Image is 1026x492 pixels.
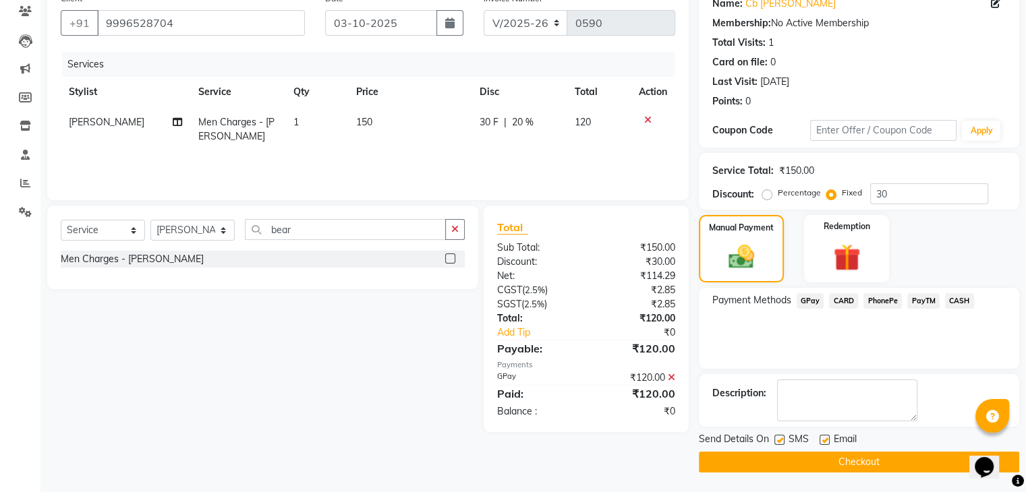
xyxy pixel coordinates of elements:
span: Men Charges - [PERSON_NAME] [198,116,275,142]
div: [DATE] [760,75,789,89]
div: ₹2.85 [586,283,685,297]
div: 1 [768,36,774,50]
span: CGST [497,284,522,296]
th: Action [631,77,675,107]
label: Fixed [842,187,862,199]
div: Services [62,52,685,77]
div: Payments [497,359,675,371]
img: _gift.svg [825,241,869,274]
span: 1 [293,116,299,128]
div: ₹150.00 [586,241,685,255]
div: ( ) [487,283,586,297]
div: ₹2.85 [586,297,685,311]
span: 20 % [512,115,534,129]
span: 120 [575,116,591,128]
div: ₹0 [602,326,685,340]
div: Coupon Code [712,123,810,137]
a: Add Tip [487,326,602,340]
div: ₹0 [586,404,685,419]
div: ₹30.00 [586,255,685,269]
img: _cash.svg [720,242,762,272]
input: Search or Scan [245,219,446,240]
input: Enter Offer / Coupon Code [810,120,957,141]
div: Balance : [487,404,586,419]
div: ₹114.29 [586,269,685,283]
div: Men Charges - [PERSON_NAME] [61,252,204,266]
div: No Active Membership [712,16,1006,30]
span: PayTM [907,293,940,309]
button: Apply [962,121,1000,141]
div: Discount: [487,255,586,269]
span: SGST [497,298,521,310]
div: ₹120.00 [586,371,685,385]
div: ₹120.00 [586,311,685,326]
div: Payable: [487,340,586,357]
th: Stylist [61,77,190,107]
div: Description: [712,386,766,400]
div: 0 [770,55,776,69]
label: Redemption [824,220,870,233]
span: GPay [797,293,824,309]
span: PhonePe [863,293,902,309]
input: Search by Name/Mobile/Email/Code [97,10,305,36]
div: Membership: [712,16,771,30]
span: Total [497,220,528,235]
div: Total Visits: [712,36,766,50]
span: Payment Methods [712,293,791,307]
span: 2.5% [524,299,544,309]
span: Email [834,432,857,449]
span: SMS [789,432,809,449]
button: +91 [61,10,98,36]
div: ( ) [487,297,586,311]
div: 0 [745,94,751,109]
div: ₹120.00 [586,340,685,357]
span: | [504,115,507,129]
button: Checkout [699,452,1019,472]
div: Sub Total: [487,241,586,255]
th: Qty [285,77,349,107]
span: 150 [356,116,372,128]
div: Service Total: [712,164,774,178]
div: GPay [487,371,586,385]
div: Points: [712,94,743,109]
span: Send Details On [699,432,769,449]
span: 30 F [480,115,498,129]
div: Paid: [487,386,586,402]
th: Price [348,77,471,107]
div: Net: [487,269,586,283]
span: 2.5% [525,284,545,295]
span: [PERSON_NAME] [69,116,144,128]
div: Total: [487,311,586,326]
th: Disc [472,77,567,107]
div: ₹150.00 [779,164,814,178]
label: Manual Payment [709,222,774,234]
iframe: chat widget [969,438,1013,479]
span: CARD [829,293,858,309]
label: Percentage [778,187,821,199]
div: ₹120.00 [586,386,685,402]
th: Total [567,77,631,107]
div: Last Visit: [712,75,758,89]
div: Discount: [712,187,754,202]
span: CASH [945,293,974,309]
th: Service [190,77,285,107]
div: Card on file: [712,55,768,69]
